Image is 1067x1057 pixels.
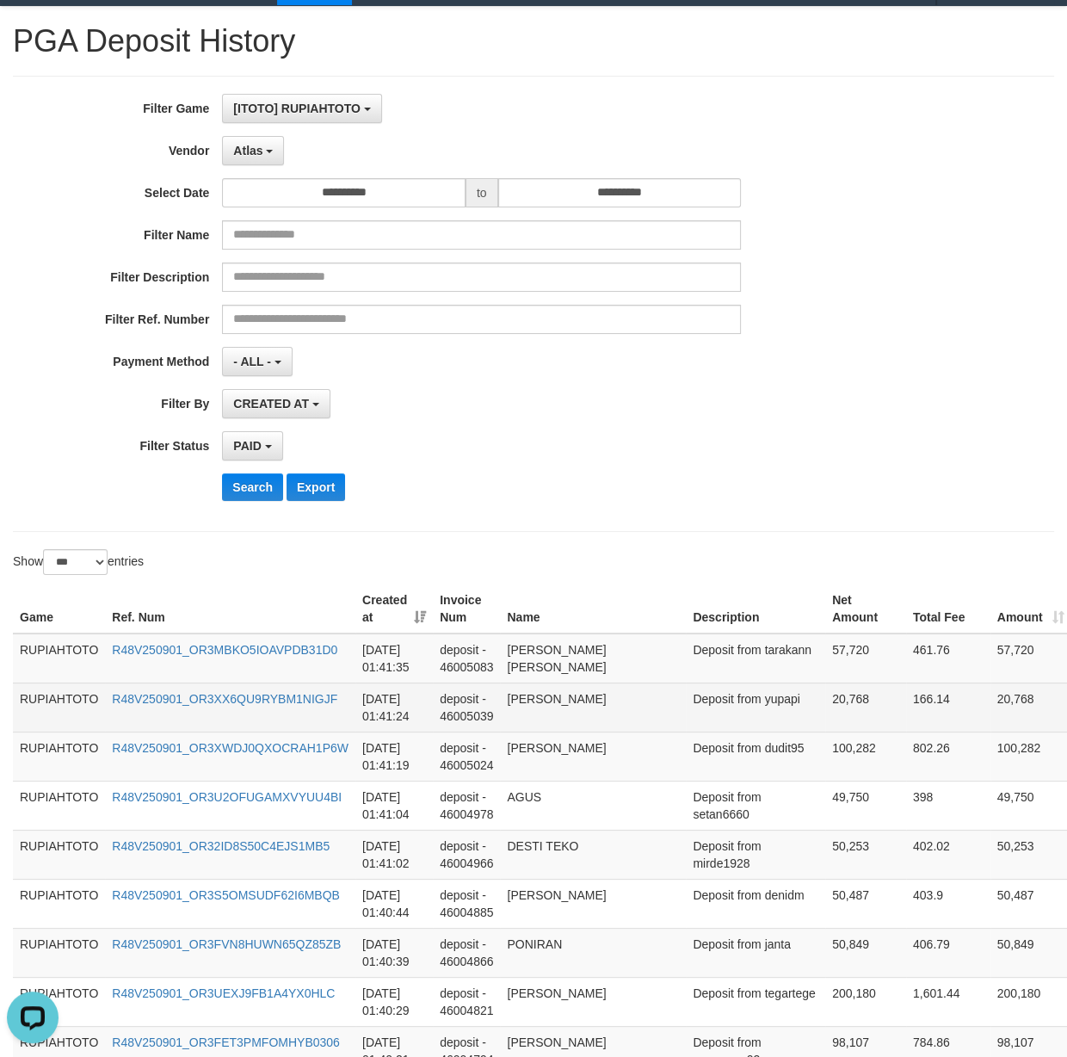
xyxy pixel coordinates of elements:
[825,634,906,683] td: 57,720
[433,879,500,928] td: deposit - 46004885
[355,634,433,683] td: [DATE] 01:41:35
[825,683,906,732] td: 20,768
[825,732,906,781] td: 100,282
[825,879,906,928] td: 50,487
[222,94,381,123] button: [ITOTO] RUPIAHTOTO
[500,830,686,879] td: DESTI TEKO
[355,683,433,732] td: [DATE] 01:41:24
[500,781,686,830] td: AGUS
[13,830,105,879] td: RUPIAHTOTO
[112,692,337,706] a: R48V250901_OR3XX6QU9RYBM1NIGJF
[500,977,686,1026] td: [PERSON_NAME]
[112,643,337,657] a: R48V250901_OR3MBKO5IOAVPDB31D0
[500,928,686,977] td: PONIRAN
[13,584,105,634] th: Game
[500,683,686,732] td: [PERSON_NAME]
[7,7,59,59] button: Open LiveChat chat widget
[13,549,144,575] label: Show entries
[433,732,500,781] td: deposit - 46005024
[233,355,271,368] span: - ALL -
[355,879,433,928] td: [DATE] 01:40:44
[13,928,105,977] td: RUPIAHTOTO
[500,732,686,781] td: [PERSON_NAME]
[233,439,261,453] span: PAID
[112,790,342,804] a: R48V250901_OR3U2OFUGAMXVYUU4BI
[355,830,433,879] td: [DATE] 01:41:02
[500,634,686,683] td: [PERSON_NAME] [PERSON_NAME]
[906,584,990,634] th: Total Fee
[906,732,990,781] td: 802.26
[686,732,825,781] td: Deposit from dudit95
[825,781,906,830] td: 49,750
[906,683,990,732] td: 166.14
[686,781,825,830] td: Deposit from setan6660
[13,24,1054,59] h1: PGA Deposit History
[686,977,825,1026] td: Deposit from tegartege
[355,781,433,830] td: [DATE] 01:41:04
[686,634,825,683] td: Deposit from tarakann
[222,473,283,501] button: Search
[355,732,433,781] td: [DATE] 01:41:19
[466,178,498,207] span: to
[13,879,105,928] td: RUPIAHTOTO
[13,732,105,781] td: RUPIAHTOTO
[13,977,105,1026] td: RUPIAHTOTO
[686,879,825,928] td: Deposit from denidm
[433,781,500,830] td: deposit - 46004978
[287,473,345,501] button: Export
[222,431,282,461] button: PAID
[112,986,335,1000] a: R48V250901_OR3UEXJ9FB1A4YX0HLC
[906,928,990,977] td: 406.79
[686,683,825,732] td: Deposit from yupapi
[825,928,906,977] td: 50,849
[112,1035,340,1049] a: R48V250901_OR3FET3PMFOMHYB0306
[233,144,262,158] span: Atlas
[825,584,906,634] th: Net Amount
[13,781,105,830] td: RUPIAHTOTO
[222,136,284,165] button: Atlas
[906,781,990,830] td: 398
[686,584,825,634] th: Description
[112,888,340,902] a: R48V250901_OR3S5OMSUDF62I6MBQB
[433,977,500,1026] td: deposit - 46004821
[13,634,105,683] td: RUPIAHTOTO
[355,977,433,1026] td: [DATE] 01:40:29
[906,977,990,1026] td: 1,601.44
[906,879,990,928] td: 403.9
[112,937,341,951] a: R48V250901_OR3FVN8HUWN65QZ85ZB
[500,584,686,634] th: Name
[355,928,433,977] td: [DATE] 01:40:39
[906,830,990,879] td: 402.02
[686,928,825,977] td: Deposit from janta
[233,397,309,411] span: CREATED AT
[43,549,108,575] select: Showentries
[500,879,686,928] td: [PERSON_NAME]
[686,830,825,879] td: Deposit from mirde1928
[433,830,500,879] td: deposit - 46004966
[13,683,105,732] td: RUPIAHTOTO
[825,830,906,879] td: 50,253
[433,634,500,683] td: deposit - 46005083
[112,839,330,853] a: R48V250901_OR32ID8S50C4EJS1MB5
[222,389,330,418] button: CREATED AT
[105,584,355,634] th: Ref. Num
[433,928,500,977] td: deposit - 46004866
[906,634,990,683] td: 461.76
[433,584,500,634] th: Invoice Num
[825,977,906,1026] td: 200,180
[233,102,361,115] span: [ITOTO] RUPIAHTOTO
[112,741,348,755] a: R48V250901_OR3XWDJ0QXOCRAH1P6W
[355,584,433,634] th: Created at: activate to sort column ascending
[433,683,500,732] td: deposit - 46005039
[222,347,292,376] button: - ALL -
